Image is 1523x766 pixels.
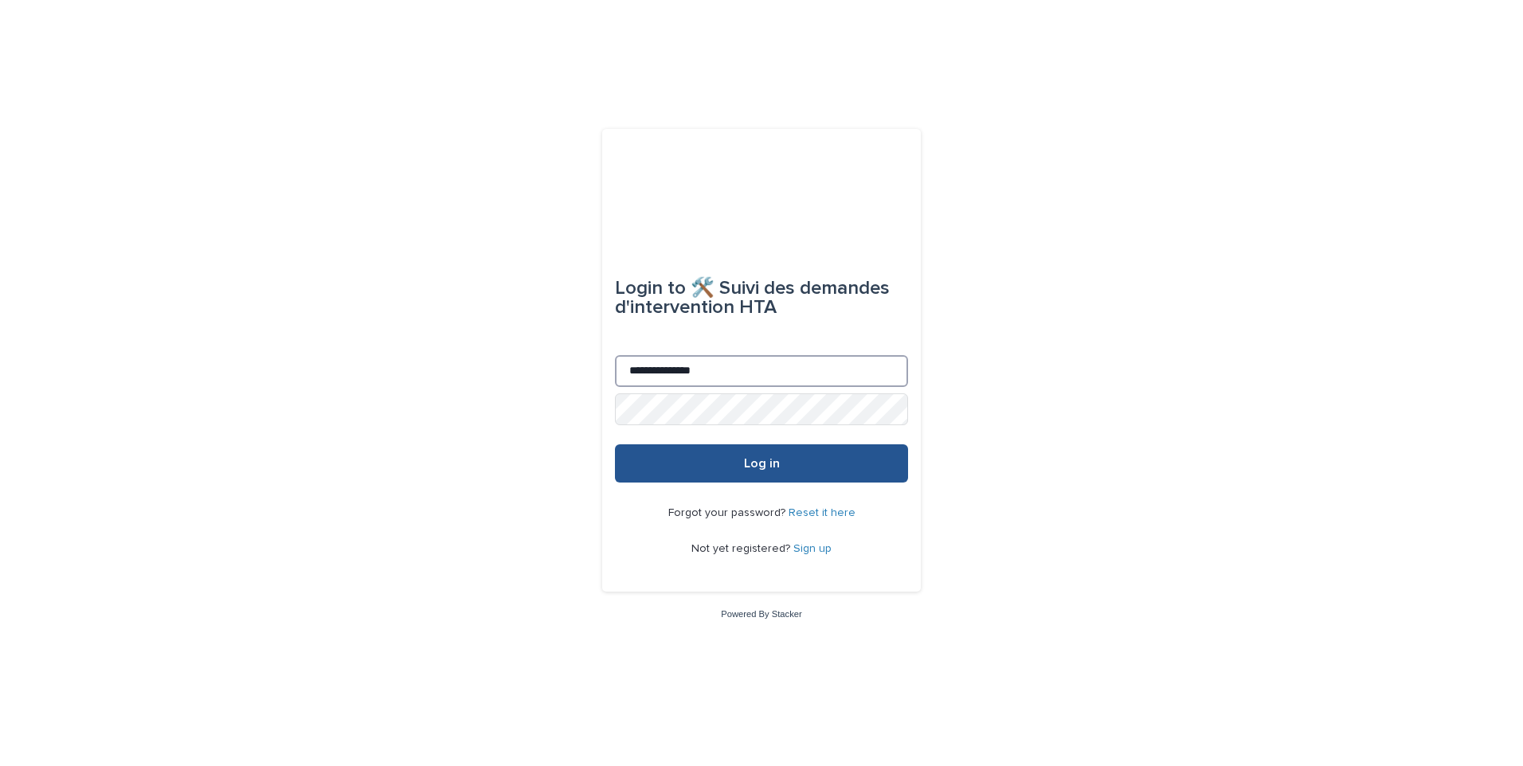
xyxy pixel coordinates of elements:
[668,507,789,518] span: Forgot your password?
[793,543,832,554] a: Sign up
[789,507,855,518] a: Reset it here
[655,167,868,215] img: EFlGaIRiOEbp5xoNxufA
[691,543,793,554] span: Not yet registered?
[615,266,908,330] div: 🛠️ Suivi des demandes d'intervention HTA
[615,279,686,298] span: Login to
[744,457,780,470] span: Log in
[615,444,908,483] button: Log in
[721,609,801,619] a: Powered By Stacker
